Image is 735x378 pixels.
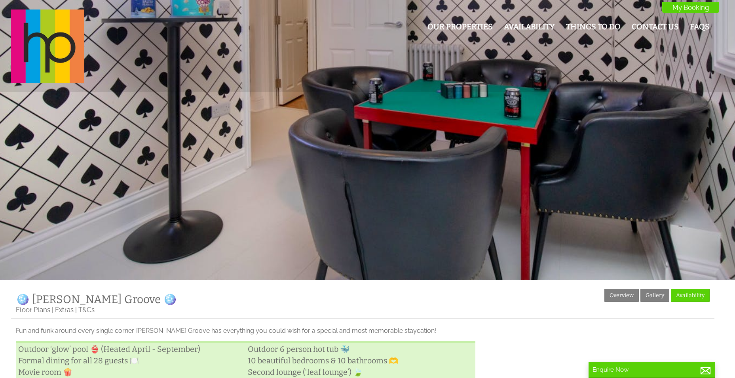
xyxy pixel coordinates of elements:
[566,22,621,31] a: Things To Do
[16,367,245,378] li: Movie room 🍿
[16,327,475,334] p: Fun and funk around every single corner. [PERSON_NAME] Groove has everything you could wish for a...
[640,289,669,302] a: Gallery
[604,289,639,302] a: Overview
[55,306,74,314] a: Extras
[662,2,719,13] a: My Booking
[16,306,50,314] a: Floor Plans
[593,366,711,373] p: Enquire Now
[11,10,84,83] img: Halula Properties
[671,289,710,302] a: Availability
[16,344,245,355] li: Outdoor ‘glow’ pool 👙 (Heated April - September)
[632,22,679,31] a: Contact Us
[245,355,475,367] li: 10 beautiful bedrooms & 10 bathrooms 🫶
[245,367,475,378] li: Second lounge (‘leaf lounge’) 🍃
[16,293,177,306] a: 🪩 [PERSON_NAME] Groove 🪩
[78,306,95,314] a: T&Cs
[690,22,710,31] a: FAQs
[16,355,245,367] li: Formal dining for all 28 guests 🍽️
[427,22,493,31] a: Our Properties
[504,22,555,31] a: Availability
[245,344,475,355] li: Outdoor 6 person hot tub 🐳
